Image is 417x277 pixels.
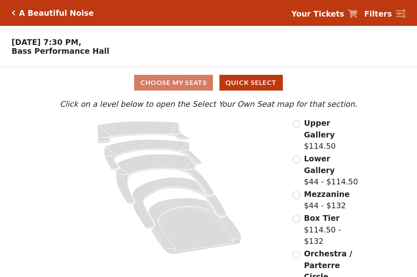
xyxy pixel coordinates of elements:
[304,214,339,222] span: Box Tier
[19,8,94,18] h5: A Beautiful Noise
[364,9,392,18] strong: Filters
[304,118,335,139] span: Upper Gallery
[148,198,242,254] path: Orchestra / Parterre Circle - Seats Available: 11
[291,9,344,18] strong: Your Tickets
[304,212,359,247] label: $114.50 - $132
[304,154,335,175] span: Lower Gallery
[12,10,15,16] a: Click here to go back to filters
[304,117,359,152] label: $114.50
[58,98,359,110] p: Click on a level below to open the Select Your Own Seat map for that section.
[219,75,283,91] button: Quick Select
[97,121,190,144] path: Upper Gallery - Seats Available: 259
[304,153,359,188] label: $44 - $114.50
[291,8,358,20] a: Your Tickets
[364,8,405,20] a: Filters
[304,190,350,199] span: Mezzanine
[304,188,350,211] label: $44 - $132
[105,140,202,170] path: Lower Gallery - Seats Available: 37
